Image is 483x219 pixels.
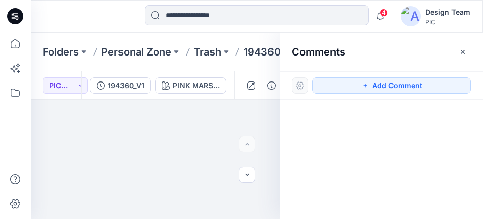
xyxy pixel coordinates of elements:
[173,80,220,91] div: PINK MARSHMELLOW
[90,77,151,94] button: 194360_V1
[401,6,421,26] img: avatar
[425,18,470,26] div: PIC
[425,6,470,18] div: Design Team
[108,80,144,91] div: 194360_V1
[244,45,295,59] p: 194360_V1
[292,46,345,58] h2: Comments
[312,77,471,94] button: Add Comment
[155,77,226,94] button: PINK MARSHMELLOW
[263,77,280,94] button: Details
[101,45,171,59] a: Personal Zone
[43,45,79,59] a: Folders
[194,45,221,59] a: Trash
[380,9,388,17] span: 4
